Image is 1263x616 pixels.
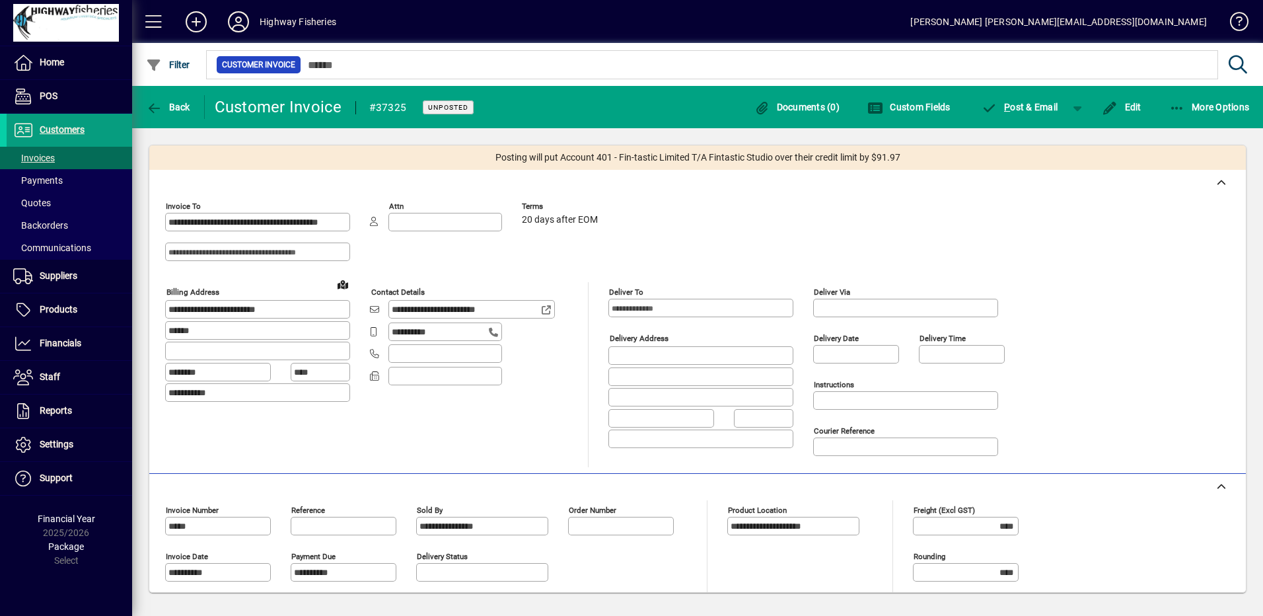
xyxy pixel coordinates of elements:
mat-label: Delivery time [920,334,966,343]
span: ost & Email [982,102,1058,112]
mat-label: Sold by [417,506,443,515]
span: Reports [40,405,72,416]
span: Financials [40,338,81,348]
button: Custom Fields [864,95,954,119]
a: View on map [332,274,353,295]
mat-label: Invoice date [166,552,208,561]
mat-label: Rounding [914,552,945,561]
span: Customer Invoice [222,58,295,71]
span: Suppliers [40,270,77,281]
span: Custom Fields [867,102,951,112]
span: Unposted [428,103,468,112]
a: Home [7,46,132,79]
mat-label: Attn [389,202,404,211]
span: Payments [13,175,63,186]
span: Terms [522,202,601,211]
button: Profile [217,10,260,34]
span: Support [40,473,73,483]
span: Home [40,57,64,67]
mat-label: Deliver To [609,288,643,297]
span: POS [40,91,57,101]
mat-label: Delivery status [417,552,468,561]
mat-label: Deliver via [814,288,850,297]
a: Invoices [7,147,132,169]
a: Backorders [7,214,132,237]
a: Support [7,462,132,495]
span: Documents (0) [754,102,840,112]
div: Highway Fisheries [260,11,336,32]
mat-label: Instructions [814,380,854,389]
span: 20 days after EOM [522,215,598,225]
a: Settings [7,428,132,461]
span: Settings [40,439,73,449]
span: Financial Year [38,514,95,524]
span: Back [146,102,190,112]
a: Knowledge Base [1220,3,1246,46]
span: Posting will put Account 401 - Fin-tastic Limited T/A Fintastic Studio over their credit limit by... [495,151,900,165]
a: Financials [7,327,132,360]
mat-label: Delivery date [814,334,859,343]
div: #37325 [369,97,407,118]
button: Add [175,10,217,34]
mat-label: Order number [569,506,616,515]
a: Communications [7,237,132,259]
div: Customer Invoice [215,96,342,118]
span: Quotes [13,198,51,208]
span: Products [40,304,77,315]
mat-label: Product location [728,506,787,515]
a: Products [7,293,132,327]
div: [PERSON_NAME] [PERSON_NAME][EMAIL_ADDRESS][DOMAIN_NAME] [910,11,1207,32]
button: Edit [1099,95,1145,119]
mat-label: Freight (excl GST) [914,506,975,515]
mat-label: Invoice number [166,506,219,515]
button: Back [143,95,194,119]
button: Documents (0) [750,95,843,119]
span: Communications [13,243,91,253]
span: Package [48,541,84,552]
a: Quotes [7,192,132,214]
span: Staff [40,371,60,382]
a: Suppliers [7,260,132,293]
span: Edit [1102,102,1141,112]
a: Staff [7,361,132,394]
mat-label: Courier Reference [814,426,875,436]
span: Backorders [13,220,68,231]
span: Filter [146,59,190,70]
app-page-header-button: Back [132,95,205,119]
mat-label: Reference [291,506,325,515]
button: Post & Email [975,95,1065,119]
a: Reports [7,395,132,428]
a: POS [7,80,132,113]
span: More Options [1169,102,1250,112]
button: Filter [143,53,194,77]
button: More Options [1166,95,1253,119]
mat-label: Invoice To [166,202,201,211]
a: Payments [7,169,132,192]
span: Invoices [13,153,55,163]
span: Customers [40,124,85,135]
mat-label: Payment due [291,552,336,561]
span: P [1004,102,1010,112]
